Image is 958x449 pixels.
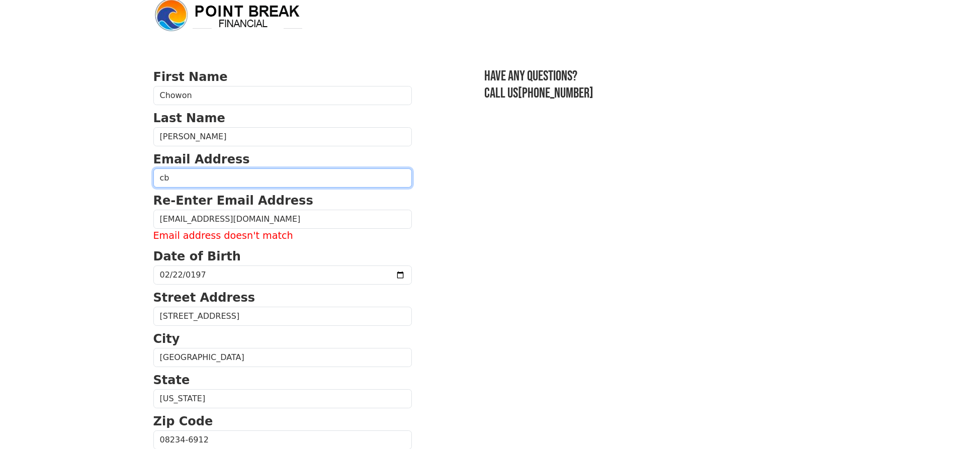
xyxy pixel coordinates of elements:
[153,152,250,166] strong: Email Address
[484,68,805,85] h3: Have any questions?
[153,229,412,243] label: Email address doesn't match
[153,168,412,188] input: Email Address
[153,414,213,428] strong: Zip Code
[153,348,412,367] input: City
[484,85,805,102] h3: Call us
[153,291,255,305] strong: Street Address
[153,127,412,146] input: Last Name
[153,307,412,326] input: Street Address
[153,249,241,263] strong: Date of Birth
[153,111,225,125] strong: Last Name
[153,210,412,229] input: Re-Enter Email Address
[518,85,593,102] a: [PHONE_NUMBER]
[153,332,180,346] strong: City
[153,86,412,105] input: First Name
[153,70,228,84] strong: First Name
[153,194,313,208] strong: Re-Enter Email Address
[153,373,190,387] strong: State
